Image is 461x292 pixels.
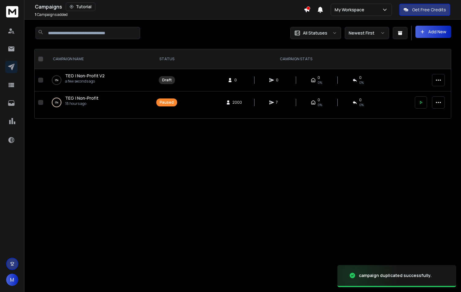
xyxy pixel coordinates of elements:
[232,100,242,105] span: 2000
[35,12,68,17] p: Campaigns added
[345,27,389,39] button: Newest First
[276,78,282,83] span: 0
[46,49,153,69] th: CAMPAIGN NAME
[412,7,446,13] p: Get Free Credits
[35,12,36,17] span: 1
[181,49,411,69] th: CAMPAIGN STATS
[318,98,320,102] span: 0
[399,4,450,16] button: Get Free Credits
[65,95,99,101] a: TEG | Non-Profit
[359,102,364,107] span: 0 %
[276,100,282,105] span: 7
[55,77,58,83] p: 0 %
[35,2,304,11] div: Campaigns
[55,99,58,105] p: 0 %
[46,69,153,91] td: 0%TEG | Non-Profit V2a few seconds ago
[318,102,322,107] span: 0%
[66,2,95,11] button: Tutorial
[160,100,174,105] div: Paused
[359,75,362,80] span: 0
[303,30,327,36] p: All Statuses
[153,49,181,69] th: STATUS
[6,274,18,286] button: M
[46,91,153,114] td: 0%TEG | Non-Profit18 hours ago
[234,78,240,83] span: 0
[415,26,451,38] button: Add New
[65,101,99,106] p: 18 hours ago
[359,80,364,85] span: 0%
[359,98,362,102] span: 0
[318,80,322,85] span: 0%
[318,75,320,80] span: 0
[162,78,172,83] div: Draft
[65,79,105,84] p: a few seconds ago
[359,272,432,279] div: campaign duplicated successfully.
[65,73,105,79] a: TEG | Non-Profit V2
[335,7,367,13] p: My Workspace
